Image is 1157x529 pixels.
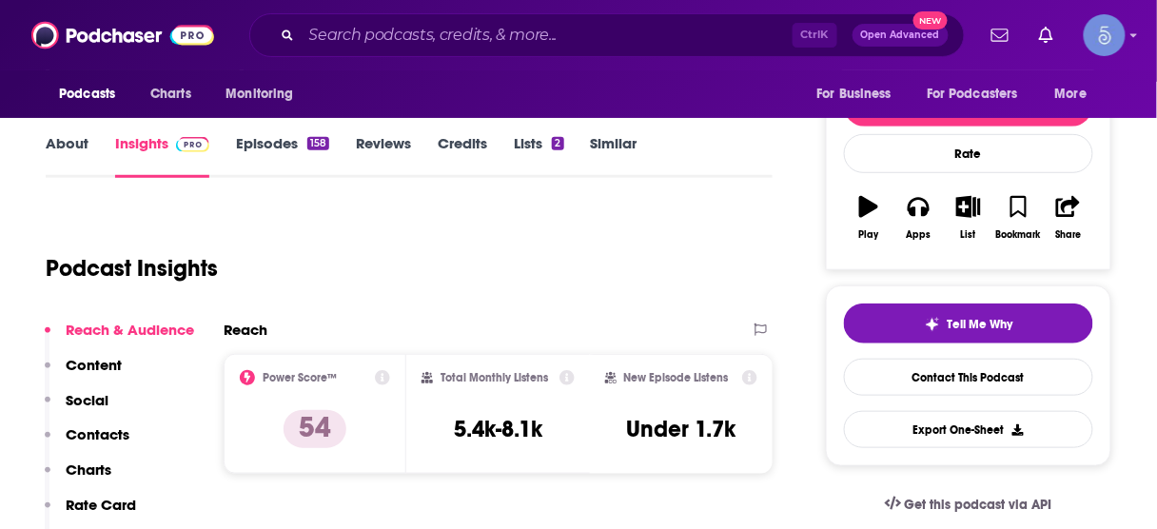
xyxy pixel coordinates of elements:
h2: Reach [224,321,267,339]
div: 2 [552,137,563,150]
img: Podchaser Pro [176,137,209,152]
button: Social [45,391,108,426]
span: Monitoring [226,81,293,108]
a: About [46,134,88,178]
div: Apps [907,229,931,241]
button: Charts [45,460,111,496]
h2: New Episode Listens [624,371,729,384]
p: Content [66,356,122,374]
button: Share [1044,184,1093,252]
p: Social [66,391,108,409]
a: Show notifications dropdown [984,19,1016,51]
a: Charts [138,76,203,112]
button: Show profile menu [1084,14,1126,56]
img: User Profile [1084,14,1126,56]
button: open menu [914,76,1046,112]
button: open menu [46,76,140,112]
a: Show notifications dropdown [1031,19,1061,51]
div: Rate [844,134,1093,173]
div: 158 [307,137,329,150]
button: open menu [1042,76,1111,112]
span: Get this podcast via API [905,497,1052,513]
button: Reach & Audience [45,321,194,356]
img: tell me why sparkle [925,317,940,332]
span: Ctrl K [793,23,837,48]
button: tell me why sparkleTell Me Why [844,304,1093,343]
button: List [944,184,993,252]
a: Contact This Podcast [844,359,1093,396]
span: Open Advanced [861,30,940,40]
h2: Power Score™ [263,371,337,384]
h3: Under 1.7k [626,415,735,443]
span: For Podcasters [927,81,1018,108]
p: Reach & Audience [66,321,194,339]
button: Content [45,356,122,391]
div: Play [859,229,879,241]
div: Share [1055,229,1081,241]
button: Export One-Sheet [844,411,1093,448]
a: Episodes158 [236,134,329,178]
a: Get this podcast via API [870,481,1068,528]
a: Similar [591,134,637,178]
div: Search podcasts, credits, & more... [249,13,965,57]
span: New [913,11,948,29]
button: Apps [893,184,943,252]
img: Podchaser - Follow, Share and Rate Podcasts [31,17,214,53]
h3: 5.4k-8.1k [454,415,542,443]
input: Search podcasts, credits, & more... [302,20,793,50]
span: Charts [150,81,191,108]
p: Charts [66,460,111,479]
a: Credits [438,134,487,178]
span: Logged in as Spiral5-G1 [1084,14,1126,56]
button: open menu [212,76,318,112]
a: InsightsPodchaser Pro [115,134,209,178]
p: Rate Card [66,496,136,514]
button: Contacts [45,425,129,460]
p: Contacts [66,425,129,443]
button: Bookmark [993,184,1043,252]
div: List [961,229,976,241]
a: Reviews [356,134,411,178]
p: 54 [284,410,346,448]
button: open menu [803,76,915,112]
button: Play [844,184,893,252]
div: Bookmark [996,229,1041,241]
a: Lists2 [514,134,563,178]
button: Open AdvancedNew [853,24,949,47]
span: More [1055,81,1088,108]
h1: Podcast Insights [46,254,218,283]
span: Podcasts [59,81,115,108]
span: Tell Me Why [948,317,1013,332]
h2: Total Monthly Listens [441,371,548,384]
span: For Business [816,81,892,108]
